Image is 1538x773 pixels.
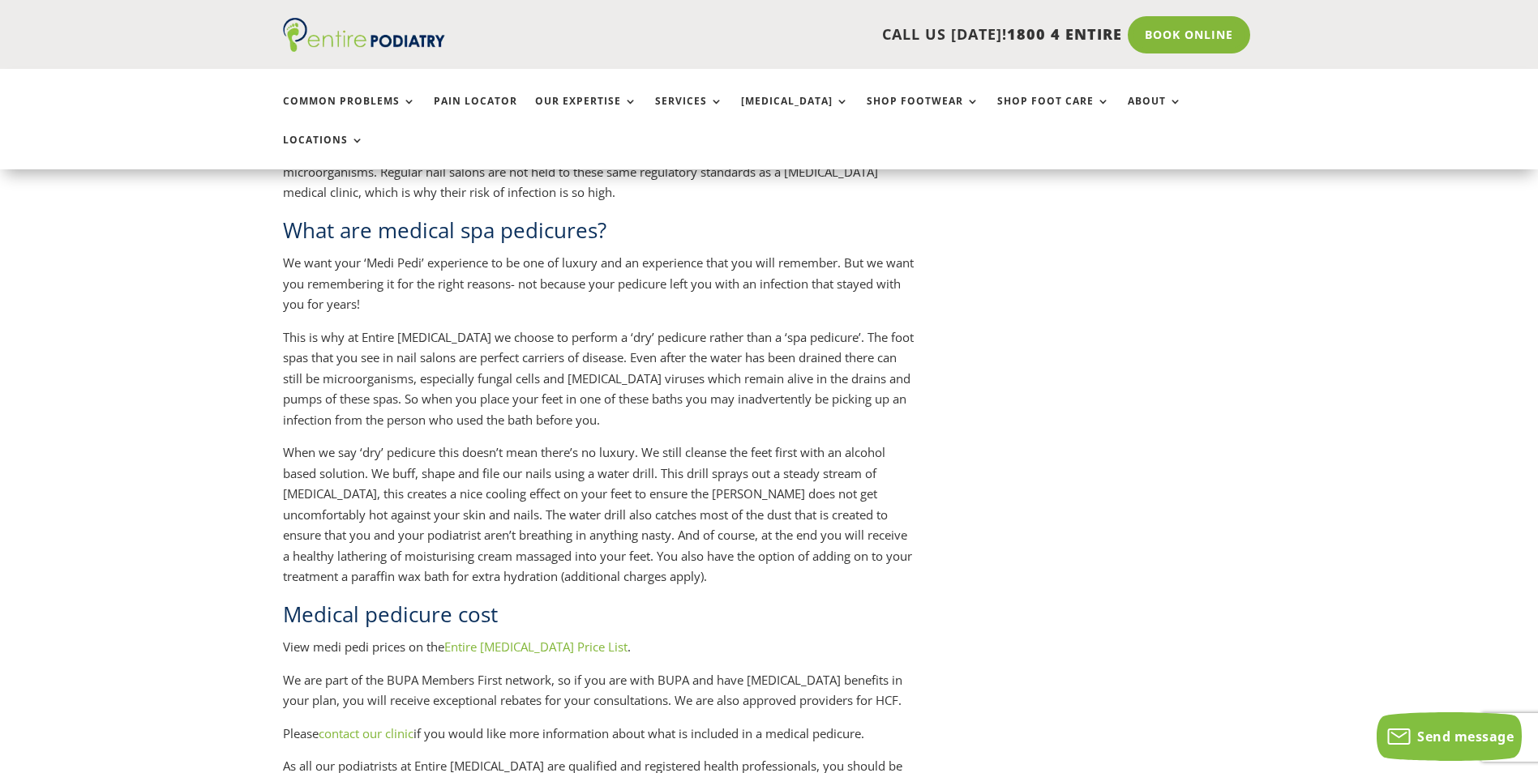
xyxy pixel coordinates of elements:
[319,725,413,741] a: contact our clinic
[1128,16,1250,53] a: Book Online
[508,24,1122,45] p: CALL US [DATE]!
[283,600,914,637] h2: Medical pedicure cost
[741,96,849,130] a: [MEDICAL_DATA]
[1007,24,1122,44] span: 1800 4 ENTIRE
[283,18,445,52] img: logo (1)
[434,96,517,130] a: Pain Locator
[1377,712,1522,761] button: Send message
[283,724,914,757] p: Please if you would like more information about what is included in a medical pedicure.
[655,96,723,130] a: Services
[283,442,914,600] p: When we say ‘dry’ pedicure this doesn’t mean there’s no luxury. We still cleanse the feet first w...
[867,96,979,130] a: Shop Footwear
[1128,96,1182,130] a: About
[1417,728,1514,745] span: Send message
[283,637,914,670] p: View medi pedi prices on the .
[444,638,628,655] a: Entire [MEDICAL_DATA] Price List
[283,253,914,327] p: We want your ‘Medi Pedi’ experience to be one of luxury and an experience that you will remember....
[283,39,445,55] a: Entire Podiatry
[283,135,364,169] a: Locations
[283,216,914,253] h2: What are medical spa pedicures?
[283,670,914,724] p: We are part of the BUPA Members First network, so if you are with BUPA and have [MEDICAL_DATA] be...
[997,96,1110,130] a: Shop Foot Care
[535,96,637,130] a: Our Expertise
[283,96,416,130] a: Common Problems
[283,327,914,443] p: This is why at Entire [MEDICAL_DATA] we choose to perform a ‘dry’ pedicure rather than a ‘spa ped...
